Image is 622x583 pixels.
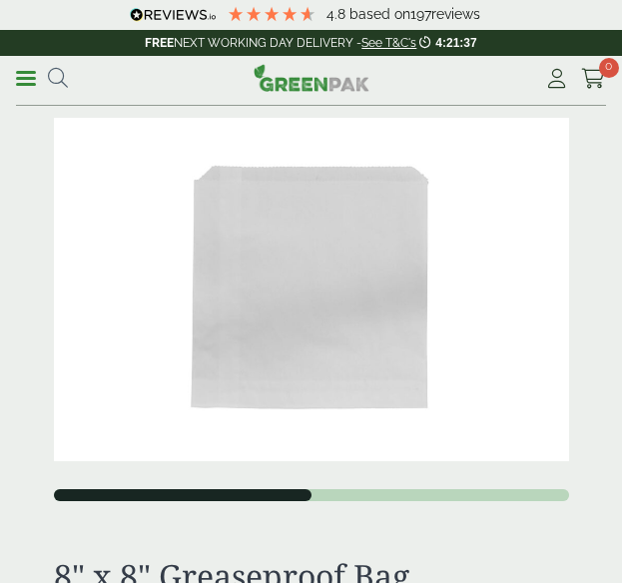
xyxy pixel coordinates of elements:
span: reviews [431,6,480,22]
strong: FREE [145,36,174,50]
a: 0 [581,64,606,94]
span: 197 [410,6,431,22]
img: GreenPak Supplies [254,64,369,92]
span: Based on [349,6,410,22]
span: 4.8 [326,6,349,22]
img: 8 [54,118,569,461]
i: Cart [581,69,606,89]
button: 2 of 2 [311,489,569,501]
div: 4.79 Stars [227,5,316,23]
span: 4:21:37 [435,36,476,50]
span: 0 [599,58,619,78]
img: REVIEWS.io [130,8,217,22]
a: See T&C's [361,36,416,50]
i: My Account [544,69,569,89]
button: 1 of 2 [54,489,311,501]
